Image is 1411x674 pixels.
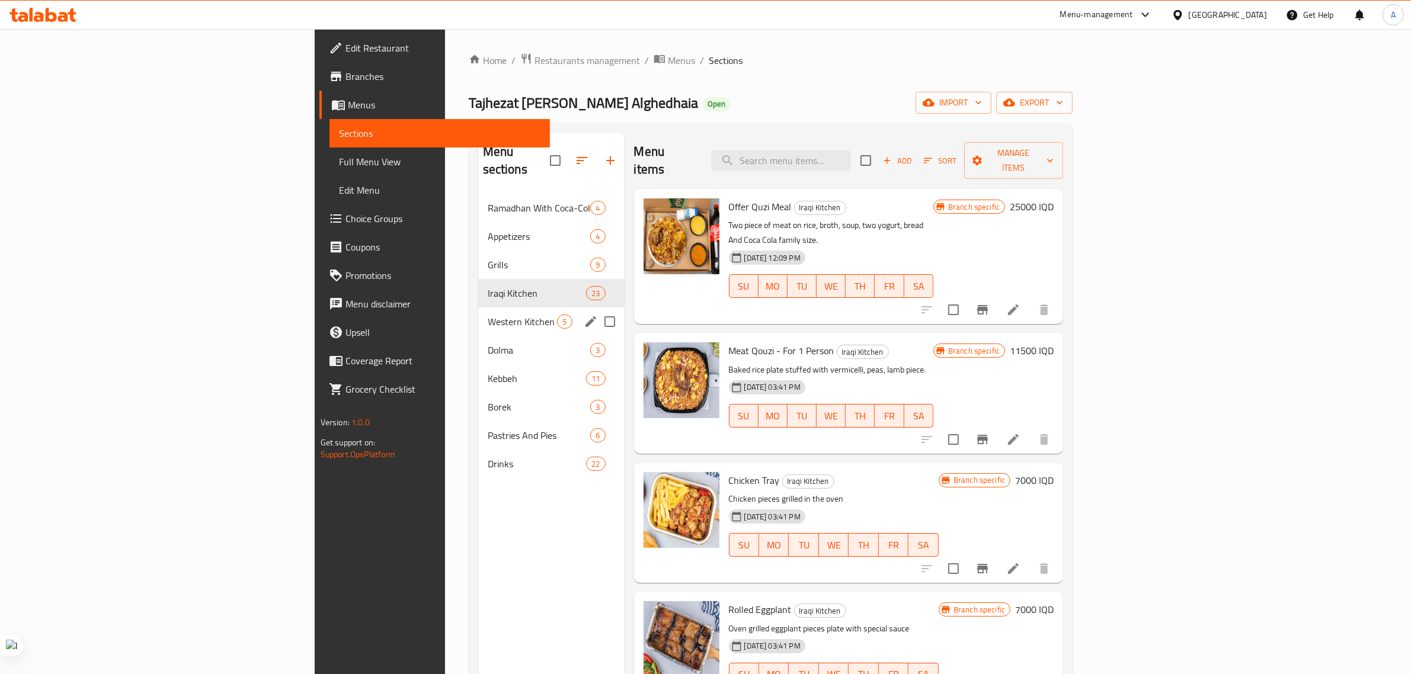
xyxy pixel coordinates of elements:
span: Sections [339,126,541,140]
span: Coverage Report [345,354,541,368]
span: Choice Groups [345,211,541,226]
span: TH [850,407,870,425]
button: SA [908,533,939,557]
div: Grills9 [478,251,625,279]
a: Edit menu item [1006,432,1020,447]
div: Open [703,97,730,111]
span: [DATE] 03:41 PM [740,381,805,393]
a: Coverage Report [319,346,551,375]
span: Iraqi Kitchen [783,474,834,488]
span: export [1006,95,1063,110]
span: Kebbeh [488,371,587,386]
li: / [645,53,649,68]
div: Iraqi Kitchen [488,286,587,300]
div: items [586,371,605,386]
span: Version: [321,415,350,430]
a: Grocery Checklist [319,375,551,403]
button: TU [788,274,817,298]
span: Tajhezat [PERSON_NAME] Alghedhaia [469,89,698,116]
a: Branches [319,62,551,91]
span: MO [763,278,783,295]
span: [DATE] 03:41 PM [740,640,805,651]
button: edit [582,313,600,330]
p: Two piece of meat on rice, broth, soup, two yogurt, bread And Coca Cola family size. [729,218,933,248]
button: MO [759,533,789,557]
h6: 7000 IQD [1015,601,1054,618]
span: SU [734,407,754,425]
a: Sections [329,119,551,147]
span: Branch specific [943,345,1004,357]
button: WE [817,274,846,298]
button: Add section [596,146,625,175]
a: Menus [319,91,551,119]
a: Promotions [319,261,551,290]
span: 11 [587,373,604,384]
span: Add item [878,152,916,170]
h6: 7000 IQD [1015,472,1054,489]
span: Drinks [488,457,587,471]
span: TH [853,537,874,554]
span: 9 [591,259,604,271]
span: Grocery Checklist [345,382,541,396]
span: MO [764,537,785,554]
span: Menus [668,53,695,68]
span: Ramadhan With Coca-Cola [488,201,591,215]
span: Menus [348,98,541,112]
div: Western Kitchen [488,314,558,329]
span: Rolled Eggplant [729,601,792,618]
a: Coupons [319,233,551,261]
img: Chicken Tray [644,472,719,548]
span: Branch specific [949,474,1010,486]
a: Edit menu item [1006,303,1020,317]
span: TH [850,278,870,295]
div: Pastries And Pies [488,428,591,442]
span: FR [884,537,904,554]
span: 3 [591,402,604,413]
span: Select to update [941,427,966,452]
span: Sort sections [568,146,596,175]
button: delete [1030,425,1058,454]
span: Restaurants management [535,53,640,68]
span: SU [734,537,754,554]
span: Select section [853,148,878,173]
img: Offer Quzi Meal [644,198,719,274]
span: 22 [587,458,604,470]
span: SA [913,537,934,554]
a: Menu disclaimer [319,290,551,318]
span: Branch specific [943,201,1004,213]
button: Branch-specific-item [968,554,997,583]
div: items [557,314,572,329]
span: Coupons [345,240,541,254]
span: SA [909,278,929,295]
div: Western Kitchen5edit [478,307,625,336]
a: Upsell [319,318,551,346]
span: Upsell [345,325,541,339]
span: MO [763,407,783,425]
button: Branch-specific-item [968,425,997,454]
span: Borek [488,400,591,414]
button: MO [759,274,788,298]
button: TH [846,274,875,298]
span: WE [821,407,841,425]
a: Support.OpsPlatform [321,447,396,462]
div: Dolma3 [478,336,625,364]
span: Grills [488,258,591,272]
span: FR [879,278,899,295]
button: Manage items [964,142,1063,179]
div: items [586,457,605,471]
span: WE [824,537,844,554]
span: Dolma [488,343,591,357]
span: 4 [591,203,604,214]
span: TU [792,278,812,295]
div: Appetizers4 [478,222,625,251]
span: Iraqi Kitchen [795,604,846,618]
button: SU [729,274,759,298]
span: Manage items [974,146,1054,175]
span: SU [734,278,754,295]
span: 1.0.0 [351,415,370,430]
span: [DATE] 03:41 PM [740,511,805,522]
span: Iraqi Kitchen [837,345,888,359]
a: Edit menu item [1006,561,1020,576]
span: 6 [591,430,604,441]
